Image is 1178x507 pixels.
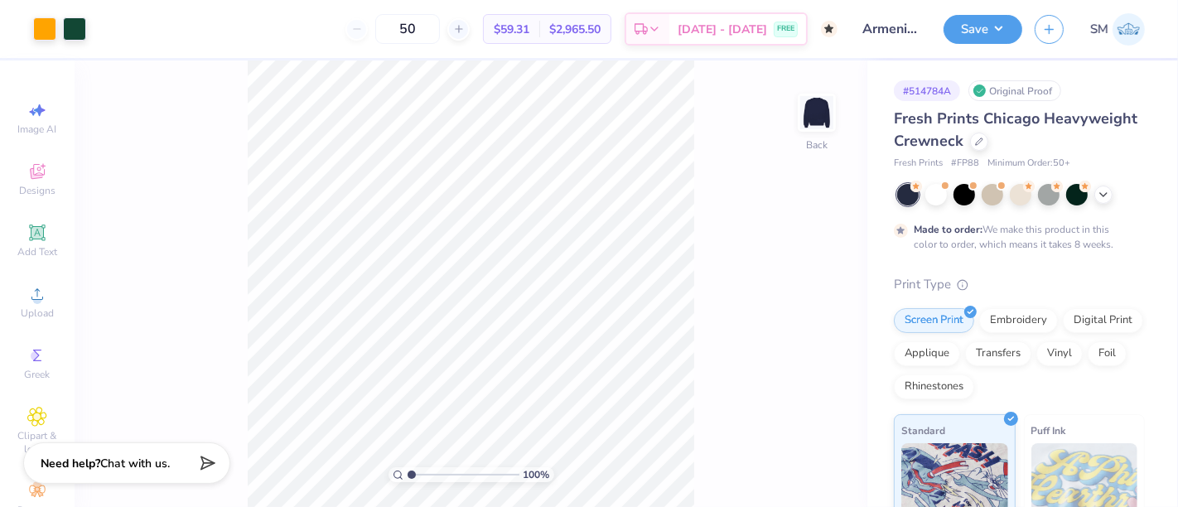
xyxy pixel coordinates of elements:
div: # 514784A [894,80,960,101]
span: Greek [25,368,51,381]
div: Back [806,138,828,152]
img: Shruthi Mohan [1113,13,1145,46]
input: – – [375,14,440,44]
span: Fresh Prints Chicago Heavyweight Crewneck [894,109,1137,151]
strong: Need help? [41,456,100,471]
span: Upload [21,307,54,320]
div: Print Type [894,275,1145,294]
span: SM [1090,20,1108,39]
strong: Made to order: [914,223,982,236]
span: $59.31 [494,21,529,38]
div: Foil [1088,341,1127,366]
div: Rhinestones [894,374,974,399]
span: 100 % [524,467,550,482]
span: Clipart & logos [8,429,66,456]
div: Screen Print [894,308,974,333]
div: We make this product in this color to order, which means it takes 8 weeks. [914,222,1118,252]
span: Chat with us. [100,456,170,471]
span: # FP88 [951,157,979,171]
span: Add Text [17,245,57,258]
div: Original Proof [968,80,1061,101]
span: Standard [901,422,945,439]
div: Embroidery [979,308,1058,333]
div: Vinyl [1036,341,1083,366]
span: Puff Ink [1031,422,1066,439]
span: Image AI [18,123,57,136]
span: $2,965.50 [549,21,601,38]
img: Back [800,96,833,129]
div: Applique [894,341,960,366]
div: Transfers [965,341,1031,366]
span: FREE [777,23,794,35]
button: Save [944,15,1022,44]
input: Untitled Design [850,12,931,46]
div: Digital Print [1063,308,1143,333]
span: Designs [19,184,56,197]
span: Minimum Order: 50 + [987,157,1070,171]
span: Fresh Prints [894,157,943,171]
a: SM [1090,13,1145,46]
span: [DATE] - [DATE] [678,21,767,38]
